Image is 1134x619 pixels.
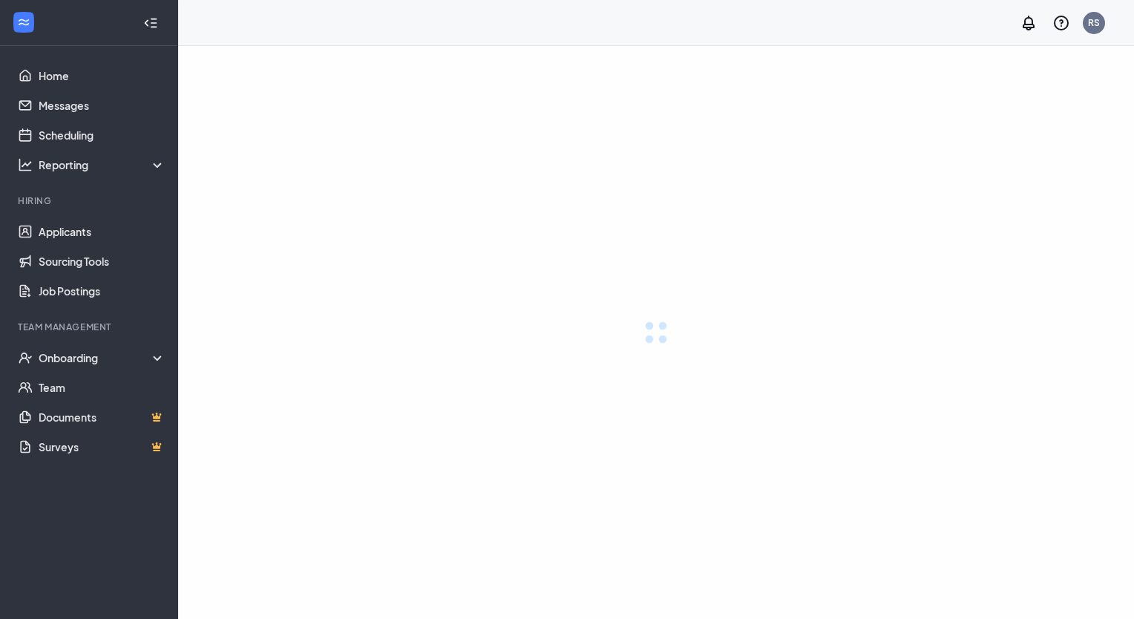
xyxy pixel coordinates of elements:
a: Job Postings [39,276,165,306]
svg: Analysis [18,157,33,172]
a: Sourcing Tools [39,246,165,276]
a: DocumentsCrown [39,402,165,432]
a: Scheduling [39,120,165,150]
div: Onboarding [39,350,166,365]
a: Team [39,373,165,402]
div: Team Management [18,321,163,333]
a: SurveysCrown [39,432,165,462]
svg: Notifications [1020,14,1038,32]
svg: QuestionInfo [1052,14,1070,32]
a: Applicants [39,217,165,246]
svg: WorkstreamLogo [16,15,31,30]
div: RS [1088,16,1100,29]
a: Home [39,61,165,91]
div: Hiring [18,194,163,207]
div: Reporting [39,157,166,172]
svg: UserCheck [18,350,33,365]
a: Messages [39,91,165,120]
svg: Collapse [143,16,158,30]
